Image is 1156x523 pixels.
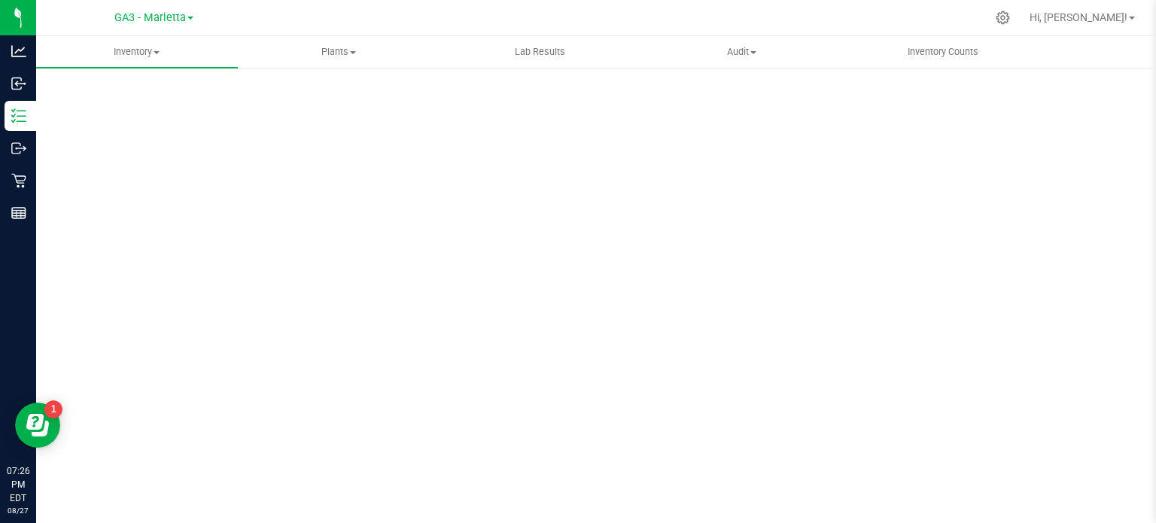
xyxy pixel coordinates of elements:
inline-svg: Outbound [11,141,26,156]
inline-svg: Inbound [11,76,26,91]
div: Manage settings [993,11,1012,25]
inline-svg: Analytics [11,44,26,59]
p: 08/27 [7,505,29,516]
iframe: Resource center unread badge [44,400,62,418]
a: Audit [640,36,842,68]
a: Inventory Counts [842,36,1044,68]
a: Plants [238,36,440,68]
a: Inventory [36,36,238,68]
span: Plants [239,45,439,59]
span: Lab Results [494,45,586,59]
span: Audit [641,45,841,59]
span: Inventory [36,45,238,59]
inline-svg: Reports [11,205,26,220]
span: Hi, [PERSON_NAME]! [1030,11,1127,23]
p: 07:26 PM EDT [7,464,29,505]
inline-svg: Inventory [11,108,26,123]
a: Lab Results [440,36,641,68]
inline-svg: Retail [11,173,26,188]
iframe: Resource center [15,403,60,448]
span: Inventory Counts [887,45,999,59]
span: GA3 - Marietta [114,11,186,24]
